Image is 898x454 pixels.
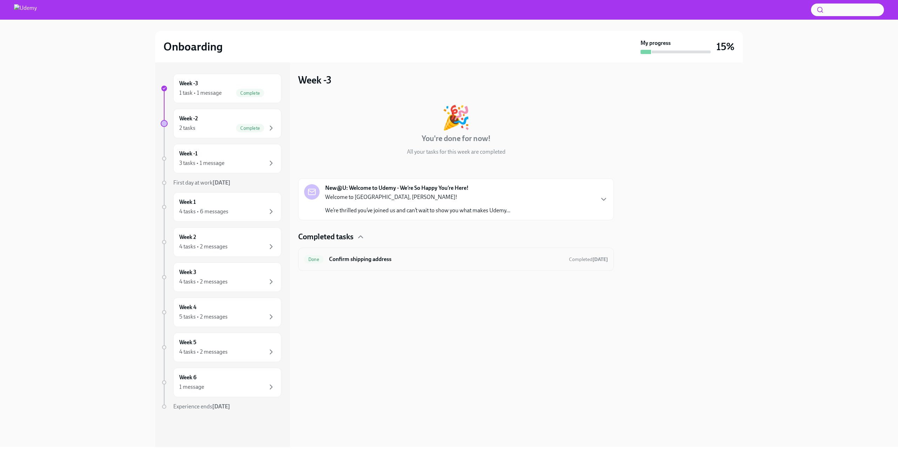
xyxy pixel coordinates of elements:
[213,179,230,186] strong: [DATE]
[179,208,228,215] div: 4 tasks • 6 messages
[569,256,608,263] span: September 30th, 2025 11:04
[179,89,222,97] div: 1 task • 1 message
[407,148,505,156] p: All your tasks for this week are completed
[161,227,281,257] a: Week 24 tasks • 2 messages
[161,262,281,292] a: Week 34 tasks • 2 messages
[592,256,608,262] strong: [DATE]
[212,403,230,410] strong: [DATE]
[161,144,281,173] a: Week -13 tasks • 1 message
[236,91,264,96] span: Complete
[179,303,196,311] h6: Week 4
[179,278,228,286] div: 4 tasks • 2 messages
[173,403,230,410] span: Experience ends
[161,368,281,397] a: Week 61 message
[329,255,563,263] h6: Confirm shipping address
[161,74,281,103] a: Week -31 task • 1 messageComplete
[325,207,510,214] p: We’re thrilled you’ve joined us and can’t wait to show you what makes Udemy...
[179,80,198,87] h6: Week -3
[14,4,37,15] img: Udemy
[716,40,735,53] h3: 15%
[298,232,614,242] div: Completed tasks
[161,298,281,327] a: Week 45 tasks • 2 messages
[179,313,228,321] div: 5 tasks • 2 messages
[298,232,354,242] h4: Completed tasks
[161,333,281,362] a: Week 54 tasks • 2 messages
[422,133,491,144] h4: You're done for now!
[641,39,671,47] strong: My progress
[179,124,195,132] div: 2 tasks
[173,179,230,186] span: First day at work
[298,74,331,86] h3: Week -3
[325,193,510,201] p: Welcome to [GEOGRAPHIC_DATA], [PERSON_NAME]!
[179,374,196,381] h6: Week 6
[569,256,608,262] span: Completed
[179,150,197,158] h6: Week -1
[179,243,228,251] div: 4 tasks • 2 messages
[179,348,228,356] div: 4 tasks • 2 messages
[179,115,198,122] h6: Week -2
[163,40,223,54] h2: Onboarding
[161,179,281,187] a: First day at work[DATE]
[442,106,470,129] div: 🎉
[304,257,323,262] span: Done
[161,109,281,138] a: Week -22 tasksComplete
[179,383,204,391] div: 1 message
[161,192,281,222] a: Week 14 tasks • 6 messages
[304,254,608,265] a: DoneConfirm shipping addressCompleted[DATE]
[179,198,196,206] h6: Week 1
[179,339,196,346] h6: Week 5
[179,268,196,276] h6: Week 3
[325,184,469,192] strong: New@U: Welcome to Udemy - We’re So Happy You’re Here!
[179,233,196,241] h6: Week 2
[179,159,224,167] div: 3 tasks • 1 message
[236,126,264,131] span: Complete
